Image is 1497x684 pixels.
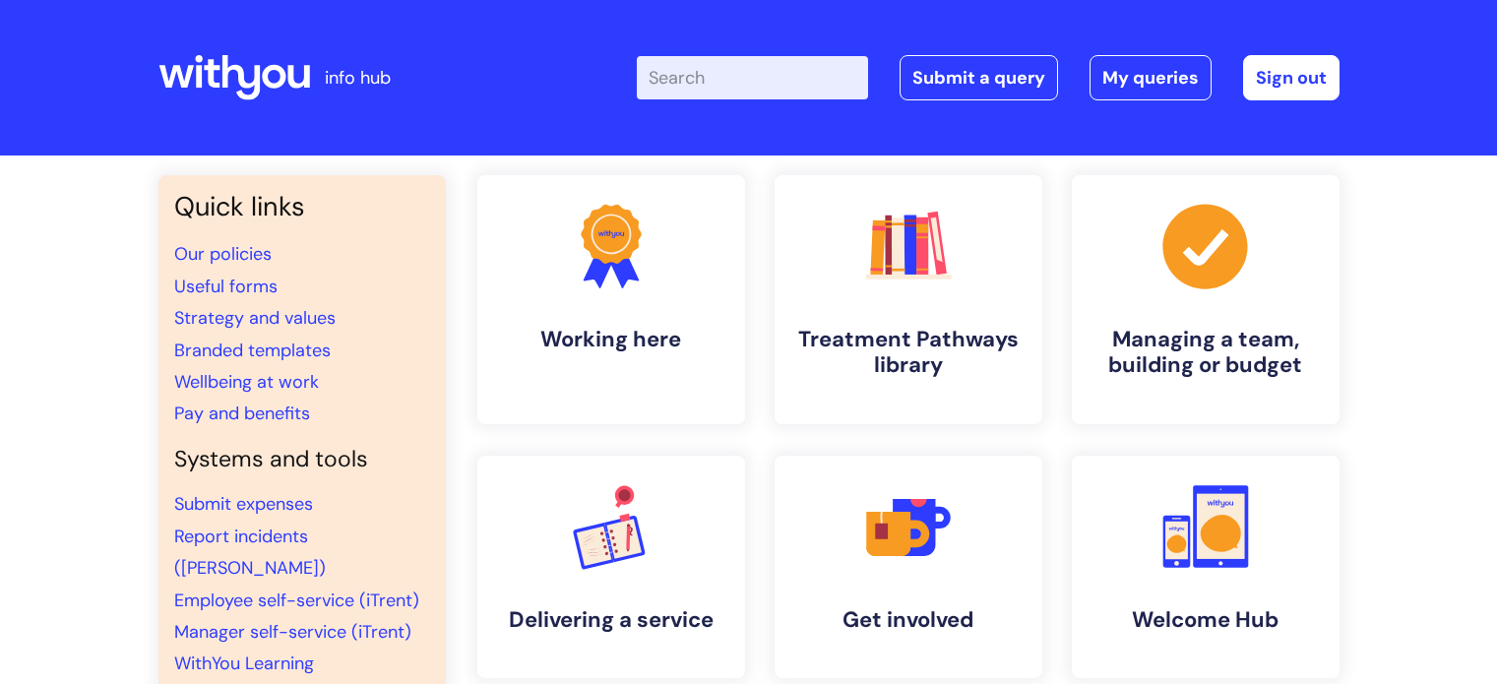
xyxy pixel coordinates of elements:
a: Wellbeing at work [174,370,319,394]
a: Managing a team, building or budget [1072,175,1340,424]
a: Pay and benefits [174,402,310,425]
a: Delivering a service [477,456,745,678]
p: info hub [325,62,391,93]
a: Treatment Pathways library [775,175,1042,424]
a: Submit a query [900,55,1058,100]
h3: Quick links [174,191,430,222]
a: Sign out [1243,55,1340,100]
h4: Systems and tools [174,446,430,473]
a: Branded templates [174,339,331,362]
h4: Get involved [790,607,1027,633]
a: Report incidents ([PERSON_NAME]) [174,525,326,580]
h4: Managing a team, building or budget [1088,327,1324,379]
h4: Welcome Hub [1088,607,1324,633]
h4: Working here [493,327,729,352]
a: Get involved [775,456,1042,678]
a: Manager self-service (iTrent) [174,620,411,644]
a: WithYou Learning [174,652,314,675]
a: Employee self-service (iTrent) [174,589,419,612]
h4: Treatment Pathways library [790,327,1027,379]
a: My queries [1090,55,1212,100]
a: Our policies [174,242,272,266]
a: Useful forms [174,275,278,298]
div: | - [637,55,1340,100]
input: Search [637,56,868,99]
a: Welcome Hub [1072,456,1340,678]
a: Strategy and values [174,306,336,330]
h4: Delivering a service [493,607,729,633]
a: Working here [477,175,745,424]
a: Submit expenses [174,492,313,516]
